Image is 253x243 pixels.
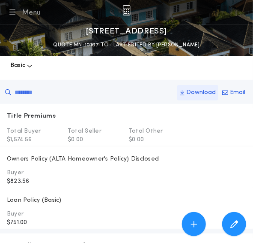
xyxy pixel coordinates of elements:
span: Basic [10,61,25,70]
button: Menu [7,6,41,18]
p: QUOTE MN-10107-TC - LAST EDITED BY [PERSON_NAME] [53,41,199,49]
span: $0.00 [68,136,83,144]
button: Basic [10,52,32,79]
button: Email [220,85,248,100]
p: $823.56 [7,177,30,186]
button: Download [177,85,218,100]
p: $751.00 [7,219,27,227]
p: Buyer [7,210,24,219]
p: [STREET_ADDRESS] [86,24,167,38]
p: Buyer [7,169,24,177]
div: Menu [22,8,41,18]
p: Total Other [128,127,163,136]
p: Download [186,88,216,97]
p: Title Premiums [7,108,56,122]
span: $1,574.56 [7,136,32,144]
p: Owners Policy (ALTA Homeowner's Policy) Disclosed [7,155,159,164]
p: Total Seller [68,127,101,136]
span: $0.00 [128,136,144,144]
p: Total Buyer [7,127,41,136]
img: img [122,5,131,15]
p: Email [230,88,245,97]
p: Loan Policy (Basic) [7,196,62,205]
